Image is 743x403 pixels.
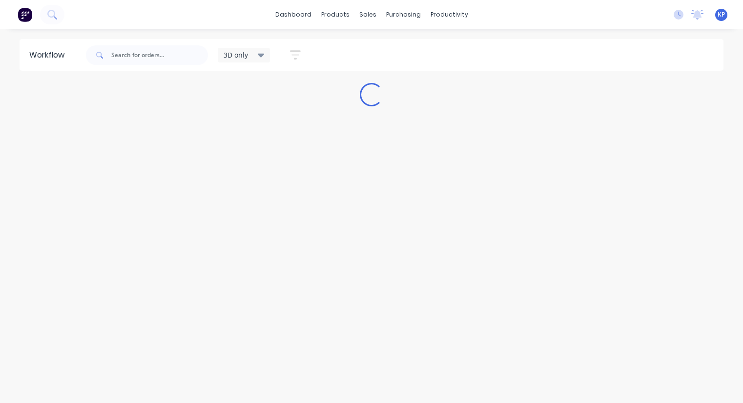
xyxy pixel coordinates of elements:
input: Search for orders... [111,45,208,65]
span: KP [718,10,725,19]
div: Workflow [29,49,69,61]
img: Factory [18,7,32,22]
div: sales [354,7,381,22]
span: 3D only [224,50,248,60]
div: purchasing [381,7,426,22]
a: dashboard [270,7,316,22]
div: productivity [426,7,473,22]
div: products [316,7,354,22]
